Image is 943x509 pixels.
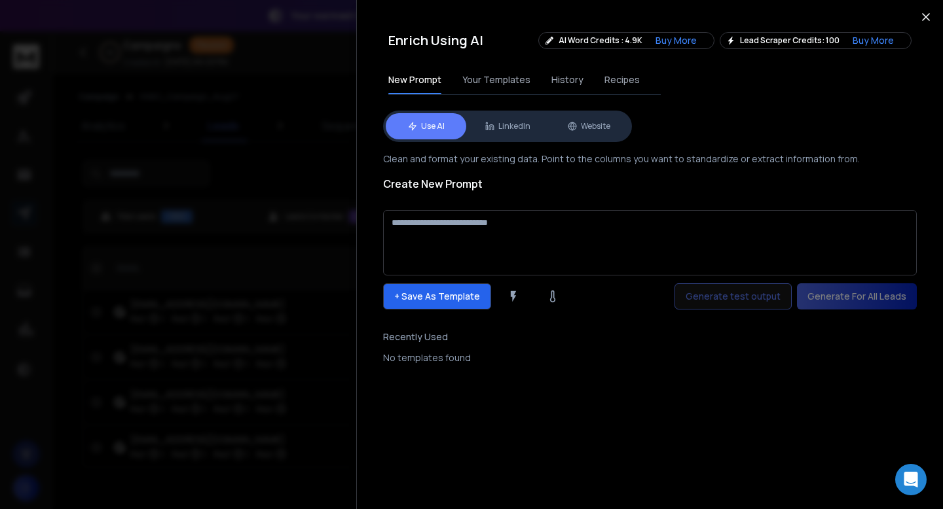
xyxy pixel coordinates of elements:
button: Use AI [386,113,467,139]
div: Lead Scraper Credits: 100 [720,32,912,49]
button: History [551,65,583,94]
button: New Prompt [388,65,441,94]
div: Open Intercom Messenger [895,464,927,495]
button: Buy More [645,34,707,47]
span: Recipes [604,73,640,86]
div: AI Word Credits : 4.9K [538,32,714,49]
p: Clean and format your existing data. Point to the columns you want to standardize or extract info... [383,152,917,166]
button: Website [548,113,629,139]
p: + Save As Template [383,283,491,309]
h3: Recently Used [383,330,917,343]
h1: Create New Prompt [383,176,483,192]
button: LinkedIn [467,113,548,139]
h2: Enrich Using AI [388,31,483,50]
button: Buy More [842,34,904,47]
div: No templates found [383,351,917,364]
button: Your Templates [462,65,530,94]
